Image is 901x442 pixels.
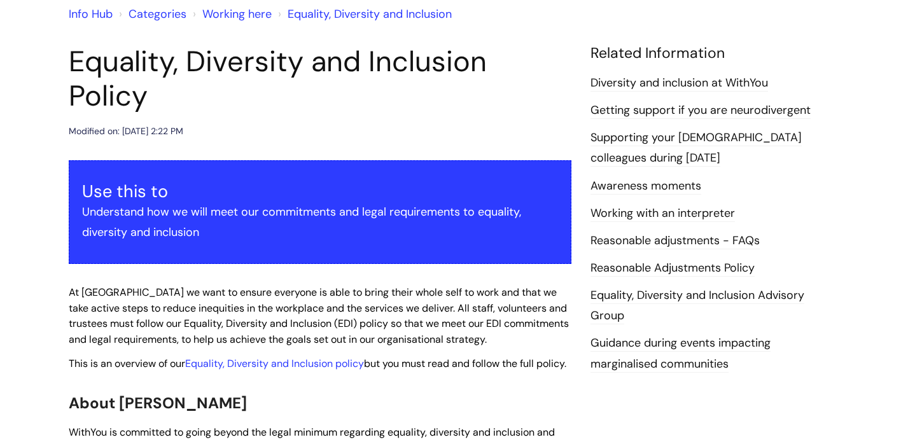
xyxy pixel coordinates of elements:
a: Equality, Diversity and Inclusion policy [185,357,364,370]
a: Diversity and inclusion at WithYou [590,75,768,92]
a: Working here [202,6,272,22]
li: Working here [190,4,272,24]
a: Reasonable adjustments - FAQs [590,233,760,249]
p: Understand how we will meet our commitments and legal requirements to equality, diversity and inc... [82,202,558,243]
a: Info Hub [69,6,113,22]
li: Solution home [116,4,186,24]
a: Guidance during events impacting marginalised communities [590,335,771,372]
a: Awareness moments [590,178,701,195]
a: Equality, Diversity and Inclusion Advisory Group [590,287,804,324]
li: Equality, Diversity and Inclusion [275,4,452,24]
a: Categories [129,6,186,22]
h3: Use this to [82,181,558,202]
span: At [GEOGRAPHIC_DATA] we want to ensure everyone is able to bring their whole self to work and tha... [69,286,569,346]
h4: Related Information [590,45,832,62]
h1: Equality, Diversity and Inclusion Policy [69,45,571,113]
span: This is an overview of our but you must read and follow the full policy. [69,357,566,370]
a: Getting support if you are neurodivergent [590,102,811,119]
span: About [PERSON_NAME] [69,393,247,413]
a: Supporting your [DEMOGRAPHIC_DATA] colleagues during [DATE] [590,130,802,167]
a: Working with an interpreter [590,205,735,222]
div: Modified on: [DATE] 2:22 PM [69,123,183,139]
a: Equality, Diversity and Inclusion [288,6,452,22]
a: Reasonable Adjustments Policy [590,260,755,277]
